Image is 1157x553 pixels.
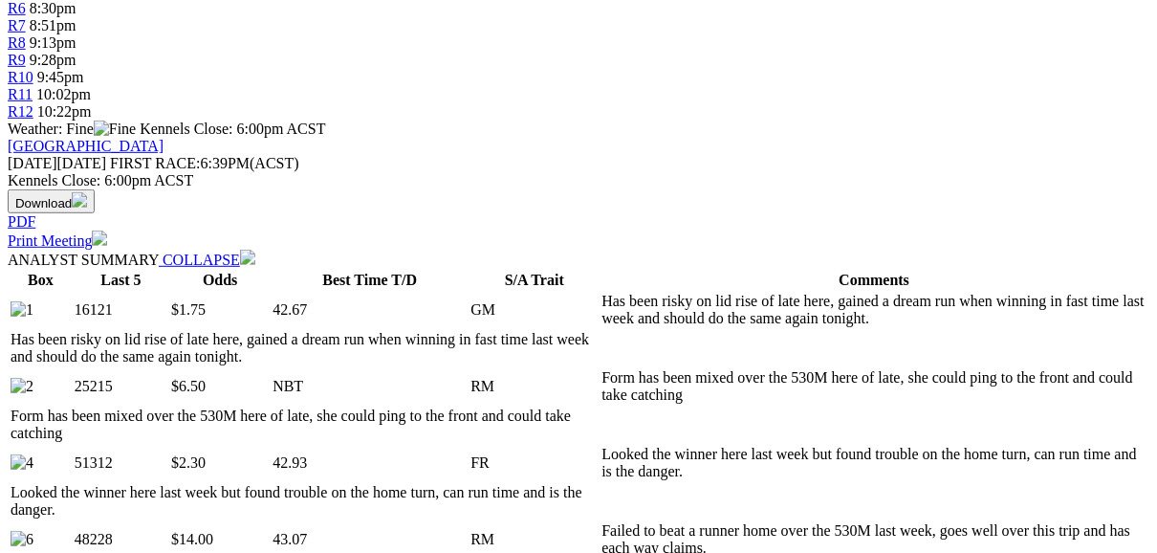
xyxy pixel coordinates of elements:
td: Form has been mixed over the 530M here of late, she could ping to the front and could take catching [600,368,1147,405]
td: 42.93 [272,445,468,481]
img: download.svg [72,192,87,208]
td: GM [469,292,599,328]
span: 9:13pm [30,34,76,51]
a: Print Meeting [8,232,107,249]
td: 16121 [74,292,168,328]
span: 10:02pm [36,86,91,102]
span: 6:39PM(ACST) [110,155,299,171]
span: $1.75 [171,301,206,318]
span: FIRST RACE: [110,155,200,171]
a: R12 [8,103,33,120]
img: chevron-down-white.svg [240,250,255,265]
th: Best Time T/D [272,271,468,290]
span: 10:22pm [37,103,92,120]
a: PDF [8,213,35,230]
td: Looked the winner here last week but found trouble on the home turn, can run time and is the danger. [600,445,1147,481]
td: RM [469,368,599,405]
img: Fine [94,121,136,138]
img: printer.svg [92,231,107,246]
td: NBT [272,368,468,405]
a: [GEOGRAPHIC_DATA] [8,138,164,154]
a: R11 [8,86,33,102]
td: 25215 [74,368,168,405]
span: $6.50 [171,378,206,394]
td: 42.67 [272,292,468,328]
span: $14.00 [171,531,213,547]
td: Looked the winner here last week but found trouble on the home turn, can run time and is the danger. [10,483,599,520]
a: R8 [8,34,26,51]
a: R7 [8,17,26,33]
td: Form has been mixed over the 530M here of late, she could ping to the front and could take catching [10,407,599,443]
span: COLLAPSE [163,252,240,268]
td: FR [469,445,599,481]
img: 2 [11,378,33,395]
th: Box [10,271,72,290]
img: 4 [11,454,33,472]
th: Last 5 [74,271,168,290]
span: [DATE] [8,155,106,171]
span: Kennels Close: 6:00pm ACST [140,121,325,137]
th: Odds [170,271,270,290]
span: 9:45pm [37,69,84,85]
div: Kennels Close: 6:00pm ACST [8,172,1149,189]
button: Download [8,189,95,213]
td: Has been risky on lid rise of late here, gained a dream run when winning in fast time last week a... [600,292,1147,328]
td: 51312 [74,445,168,481]
div: ANALYST SUMMARY [8,250,1149,269]
span: Weather: Fine [8,121,140,137]
a: COLLAPSE [159,252,255,268]
img: 6 [11,531,33,548]
img: 1 [11,301,33,319]
a: R9 [8,52,26,68]
a: R10 [8,69,33,85]
span: $2.30 [171,454,206,471]
th: Comments [600,271,1147,290]
th: S/A Trait [469,271,599,290]
span: 9:28pm [30,52,76,68]
span: 8:51pm [30,17,76,33]
div: Download [8,213,1149,231]
td: Has been risky on lid rise of late here, gained a dream run when winning in fast time last week a... [10,330,599,366]
span: [DATE] [8,155,57,171]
